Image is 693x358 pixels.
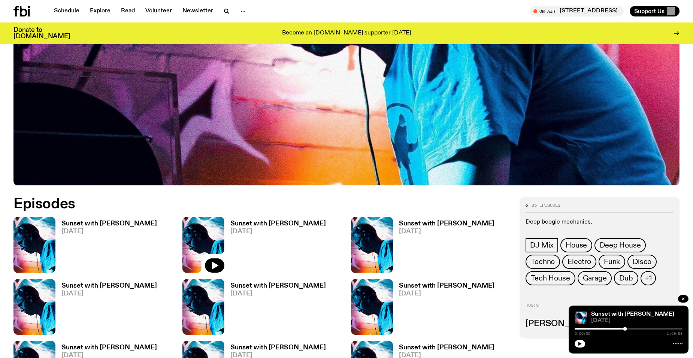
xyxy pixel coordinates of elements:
[49,6,84,16] a: Schedule
[351,217,393,273] img: Simon Caldwell stands side on, looking downwards. He has headphones on. Behind him is a brightly ...
[599,255,625,269] a: Funk
[55,283,157,335] a: Sunset with [PERSON_NAME][DATE]
[583,274,607,282] span: Garage
[116,6,139,16] a: Read
[399,228,494,235] span: [DATE]
[575,332,590,336] span: 0:56:00
[224,283,326,335] a: Sunset with [PERSON_NAME][DATE]
[526,303,674,312] h2: Hosts
[578,271,612,285] a: Garage
[630,6,680,16] button: Support Us
[230,283,326,289] h3: Sunset with [PERSON_NAME]
[562,255,596,269] a: Electro
[645,274,652,282] span: +1
[531,258,555,266] span: Techno
[230,345,326,351] h3: Sunset with [PERSON_NAME]
[526,320,674,328] h3: [PERSON_NAME]
[141,6,176,16] a: Volunteer
[667,332,683,336] span: 1:59:58
[532,203,560,207] span: 85 episodes
[61,291,157,297] span: [DATE]
[568,258,591,266] span: Electro
[182,279,224,335] img: Simon Caldwell stands side on, looking downwards. He has headphones on. Behind him is a brightly ...
[530,241,554,249] span: DJ Mix
[594,238,646,252] a: Deep House
[575,312,587,324] img: Simon Caldwell stands side on, looking downwards. He has headphones on. Behind him is a brightly ...
[604,258,620,266] span: Funk
[61,283,157,289] h3: Sunset with [PERSON_NAME]
[13,197,454,211] h2: Episodes
[61,221,157,227] h3: Sunset with [PERSON_NAME]
[399,221,494,227] h3: Sunset with [PERSON_NAME]
[230,291,326,297] span: [DATE]
[614,271,638,285] a: Dub
[13,217,55,273] img: Simon Caldwell stands side on, looking downwards. He has headphones on. Behind him is a brightly ...
[351,279,393,335] img: Simon Caldwell stands side on, looking downwards. He has headphones on. Behind him is a brightly ...
[591,318,683,324] span: [DATE]
[230,228,326,235] span: [DATE]
[61,228,157,235] span: [DATE]
[282,30,411,37] p: Become an [DOMAIN_NAME] supporter [DATE]
[627,255,657,269] a: Disco
[526,271,575,285] a: Tech House
[591,311,674,317] a: Sunset with [PERSON_NAME]
[531,274,570,282] span: Tech House
[634,8,665,15] span: Support Us
[85,6,115,16] a: Explore
[55,221,157,273] a: Sunset with [PERSON_NAME][DATE]
[526,219,674,226] p: Deep boogie mechanics.
[61,345,157,351] h3: Sunset with [PERSON_NAME]
[393,221,494,273] a: Sunset with [PERSON_NAME][DATE]
[560,238,592,252] a: House
[619,274,633,282] span: Dub
[399,291,494,297] span: [DATE]
[600,241,641,249] span: Deep House
[526,255,560,269] a: Techno
[566,241,587,249] span: House
[224,221,326,273] a: Sunset with [PERSON_NAME][DATE]
[399,345,494,351] h3: Sunset with [PERSON_NAME]
[178,6,218,16] a: Newsletter
[13,27,70,40] h3: Donate to [DOMAIN_NAME]
[641,271,656,285] button: +1
[393,283,494,335] a: Sunset with [PERSON_NAME][DATE]
[530,6,624,16] button: On Air[STREET_ADDRESS]
[13,279,55,335] img: Simon Caldwell stands side on, looking downwards. He has headphones on. Behind him is a brightly ...
[526,238,558,252] a: DJ Mix
[399,283,494,289] h3: Sunset with [PERSON_NAME]
[230,221,326,227] h3: Sunset with [PERSON_NAME]
[633,258,651,266] span: Disco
